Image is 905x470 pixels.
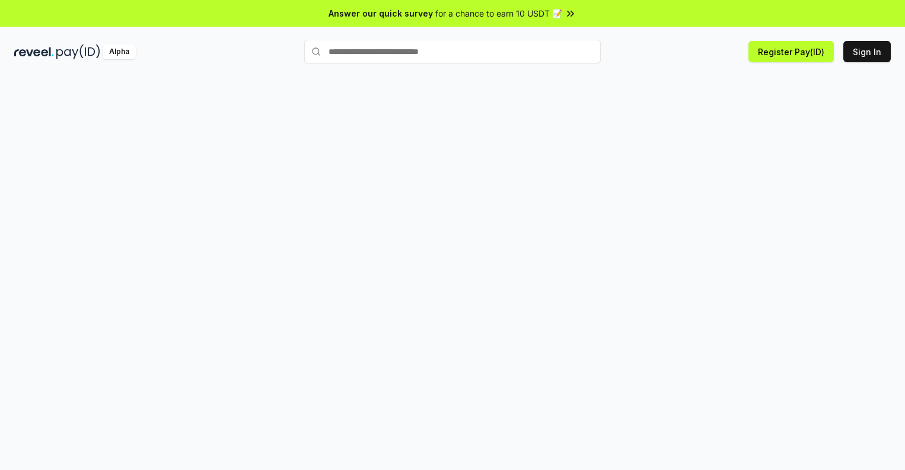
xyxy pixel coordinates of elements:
[103,44,136,59] div: Alpha
[843,41,891,62] button: Sign In
[14,44,54,59] img: reveel_dark
[435,7,562,20] span: for a chance to earn 10 USDT 📝
[748,41,834,62] button: Register Pay(ID)
[329,7,433,20] span: Answer our quick survey
[56,44,100,59] img: pay_id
